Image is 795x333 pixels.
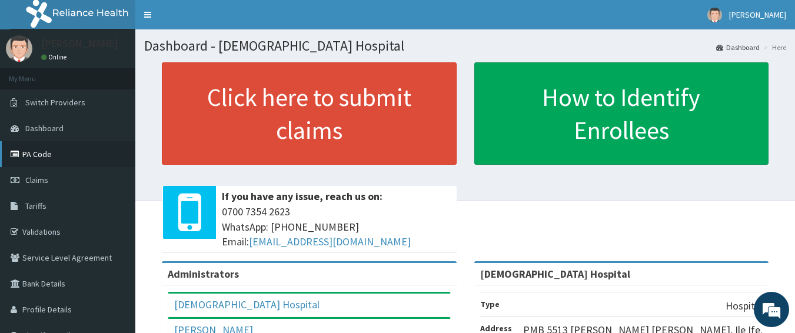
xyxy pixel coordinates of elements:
[726,298,763,314] p: Hospital
[707,8,722,22] img: User Image
[249,235,411,248] a: [EMAIL_ADDRESS][DOMAIN_NAME]
[480,267,630,281] strong: [DEMOGRAPHIC_DATA] Hospital
[144,38,786,54] h1: Dashboard - [DEMOGRAPHIC_DATA] Hospital
[41,38,118,49] p: [PERSON_NAME]
[716,42,760,52] a: Dashboard
[222,189,382,203] b: If you have any issue, reach us on:
[174,298,320,311] a: [DEMOGRAPHIC_DATA] Hospital
[6,35,32,62] img: User Image
[162,62,457,165] a: Click here to submit claims
[222,204,451,249] span: 0700 7354 2623 WhatsApp: [PHONE_NUMBER] Email:
[480,299,500,309] b: Type
[25,201,46,211] span: Tariffs
[168,267,239,281] b: Administrators
[25,97,85,108] span: Switch Providers
[25,123,64,134] span: Dashboard
[474,62,769,165] a: How to Identify Enrollees
[729,9,786,20] span: [PERSON_NAME]
[25,175,48,185] span: Claims
[41,53,69,61] a: Online
[761,42,786,52] li: Here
